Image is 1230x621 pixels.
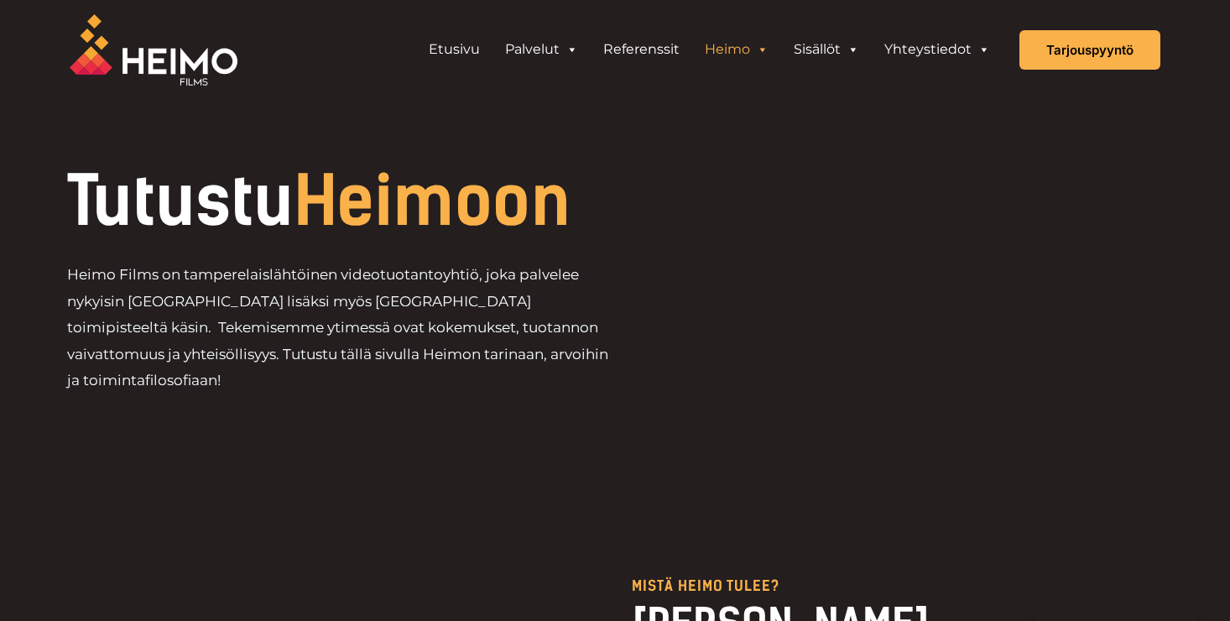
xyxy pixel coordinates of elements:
a: Sisällöt [781,33,872,66]
img: Heimo Filmsin logo [70,14,237,86]
h1: Tutustu [67,168,729,235]
p: Heimo Films on tamperelaislähtöinen videotuotantoyhtiö, joka palvelee nykyisin [GEOGRAPHIC_DATA] ... [67,262,615,394]
a: Etusivu [416,33,493,66]
span: Heimoon [294,161,571,242]
a: Yhteystiedot [872,33,1003,66]
aside: Header Widget 1 [408,33,1011,66]
a: Tarjouspyyntö [1019,30,1160,70]
a: Palvelut [493,33,591,66]
a: Heimo [692,33,781,66]
a: Referenssit [591,33,692,66]
p: Mistä heimo tulee? [632,579,1160,593]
